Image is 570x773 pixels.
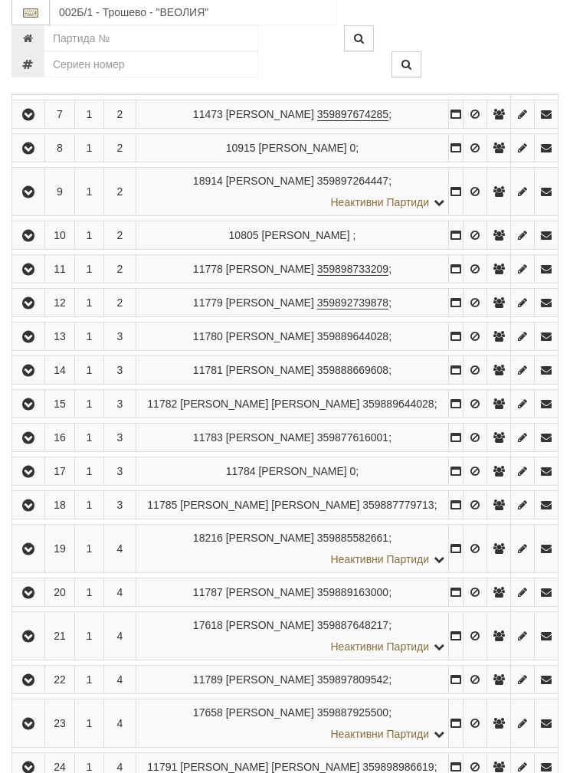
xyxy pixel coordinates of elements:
[45,169,75,217] td: 9
[45,391,75,419] td: 15
[74,323,103,352] td: 1
[193,620,223,632] span: Партида №
[317,532,388,545] span: 359885582661
[74,357,103,385] td: 1
[136,700,448,748] td: ;
[317,432,388,444] span: 359877616001
[45,700,75,748] td: 23
[362,398,434,411] span: 359889644028
[116,230,123,242] span: 2
[45,222,75,251] td: 10
[116,365,123,377] span: 3
[136,391,448,419] td: ;
[317,707,388,719] span: 359887925500
[362,500,434,512] span: 359887779713
[193,587,223,599] span: Партида №
[193,365,223,377] span: Партида №
[116,142,123,155] span: 2
[74,101,103,129] td: 1
[136,101,448,129] td: ;
[350,142,356,155] span: 0
[74,579,103,608] td: 1
[136,256,448,284] td: ;
[226,532,314,545] span: [PERSON_NAME]
[74,492,103,520] td: 1
[116,297,123,310] span: 2
[180,500,359,512] span: [PERSON_NAME] [PERSON_NAME]
[136,579,448,608] td: ;
[44,26,258,52] input: Партида №
[330,641,429,653] span: Неактивни Партиди
[317,331,388,343] span: 359889644028
[193,707,223,719] span: Партида №
[193,109,223,121] span: Партида №
[226,620,314,632] span: [PERSON_NAME]
[147,500,177,512] span: Партида №
[74,700,103,748] td: 1
[116,631,123,643] span: 4
[226,109,314,121] span: [PERSON_NAME]
[226,264,314,276] span: [PERSON_NAME]
[116,432,123,444] span: 3
[136,458,448,486] td: ;
[226,297,314,310] span: [PERSON_NAME]
[193,264,223,276] span: Партида №
[330,729,429,741] span: Неактивни Партиди
[226,365,314,377] span: [PERSON_NAME]
[330,197,429,209] span: Неактивни Партиди
[74,526,103,574] td: 1
[74,613,103,661] td: 1
[116,466,123,478] span: 3
[74,458,103,486] td: 1
[147,398,177,411] span: Партида №
[116,587,123,599] span: 4
[136,492,448,520] td: ;
[226,466,256,478] span: Партида №
[116,500,123,512] span: 3
[45,357,75,385] td: 14
[261,230,349,242] span: [PERSON_NAME]
[116,186,123,198] span: 2
[136,290,448,318] td: ;
[45,101,75,129] td: 7
[226,142,256,155] span: Партида №
[226,432,314,444] span: [PERSON_NAME]
[74,667,103,695] td: 1
[116,109,123,121] span: 2
[193,674,223,686] span: Партида №
[136,169,448,217] td: ;
[116,398,123,411] span: 3
[74,290,103,318] td: 1
[330,554,429,566] span: Неактивни Партиди
[136,424,448,453] td: ;
[116,543,123,555] span: 4
[45,613,75,661] td: 21
[116,264,123,276] span: 2
[116,331,123,343] span: 3
[136,323,448,352] td: ;
[136,135,448,163] td: ;
[74,391,103,419] td: 1
[258,466,346,478] span: [PERSON_NAME]
[45,424,75,453] td: 16
[317,365,388,377] span: 359888669608
[193,532,223,545] span: Партида №
[74,424,103,453] td: 1
[193,175,223,188] span: Партида №
[193,331,223,343] span: Партида №
[45,526,75,574] td: 19
[74,169,103,217] td: 1
[44,52,258,78] input: Сериен номер
[45,290,75,318] td: 12
[350,466,356,478] span: 0
[45,323,75,352] td: 13
[136,222,448,251] td: ;
[258,142,346,155] span: [PERSON_NAME]
[317,587,388,599] span: 359889163000
[45,256,75,284] td: 11
[136,357,448,385] td: ;
[226,587,314,599] span: [PERSON_NAME]
[226,331,314,343] span: [PERSON_NAME]
[136,526,448,574] td: ;
[193,297,223,310] span: Партида №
